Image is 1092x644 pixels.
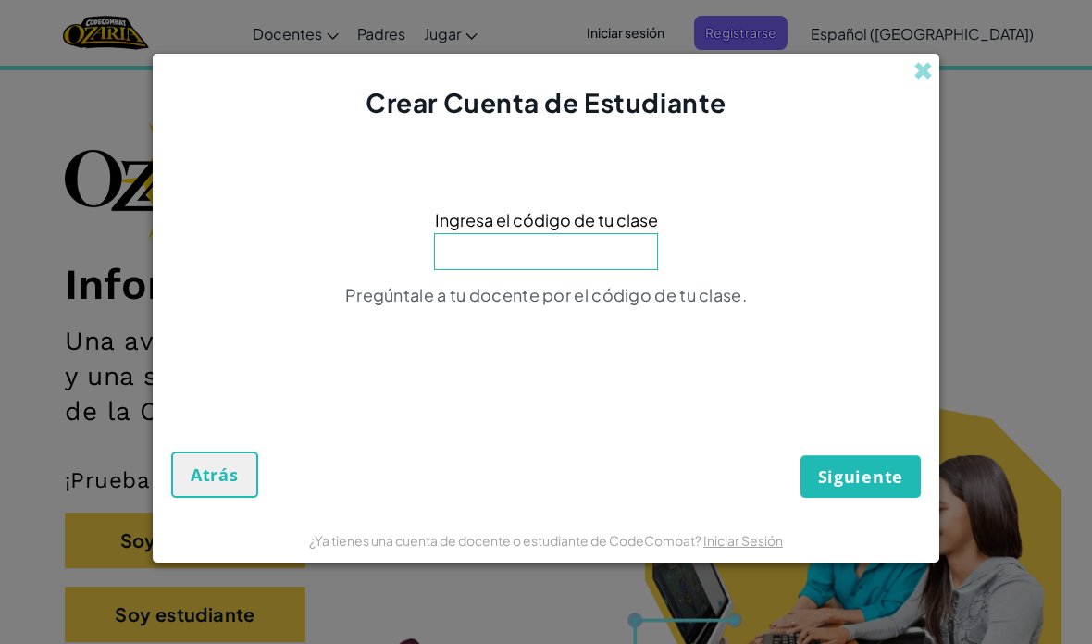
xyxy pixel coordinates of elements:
[366,86,726,118] span: Crear Cuenta de Estudiante
[171,452,258,498] button: Atrás
[703,532,783,549] a: Iniciar Sesión
[309,532,703,549] span: ¿Ya tienes una cuenta de docente o estudiante de CodeCombat?
[818,465,903,488] span: Siguiente
[435,206,658,233] span: Ingresa el código de tu clase
[345,284,747,305] span: Pregúntale a tu docente por el código de tu clase.
[191,464,239,486] span: Atrás
[800,455,921,498] button: Siguiente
